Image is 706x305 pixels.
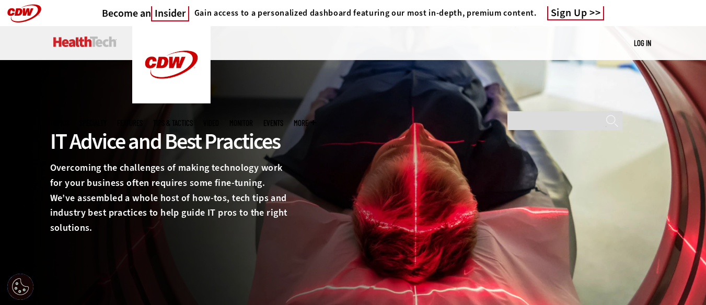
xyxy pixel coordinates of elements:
[132,26,211,103] img: Home
[229,119,253,127] a: MonITor
[102,7,189,20] a: Become anInsider
[194,8,537,18] h4: Gain access to a personalized dashboard featuring our most in-depth, premium content.
[189,8,537,18] a: Gain access to a personalized dashboard featuring our most in-depth, premium content.
[547,6,605,20] a: Sign Up
[117,119,143,127] a: Features
[294,119,316,127] span: More
[203,119,219,127] a: Video
[153,119,193,127] a: Tips & Tactics
[151,6,189,21] span: Insider
[79,119,107,127] span: Specialty
[7,274,33,300] button: Open Preferences
[263,119,283,127] a: Events
[50,119,69,127] span: Topics
[50,127,293,156] div: IT Advice and Best Practices
[634,38,651,48] a: Log in
[132,95,211,106] a: CDW
[7,274,33,300] div: Cookie Settings
[53,37,117,47] img: Home
[50,160,293,236] p: Overcoming the challenges of making technology work for your business often requires some fine-tu...
[634,38,651,49] div: User menu
[102,7,189,20] h3: Become an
